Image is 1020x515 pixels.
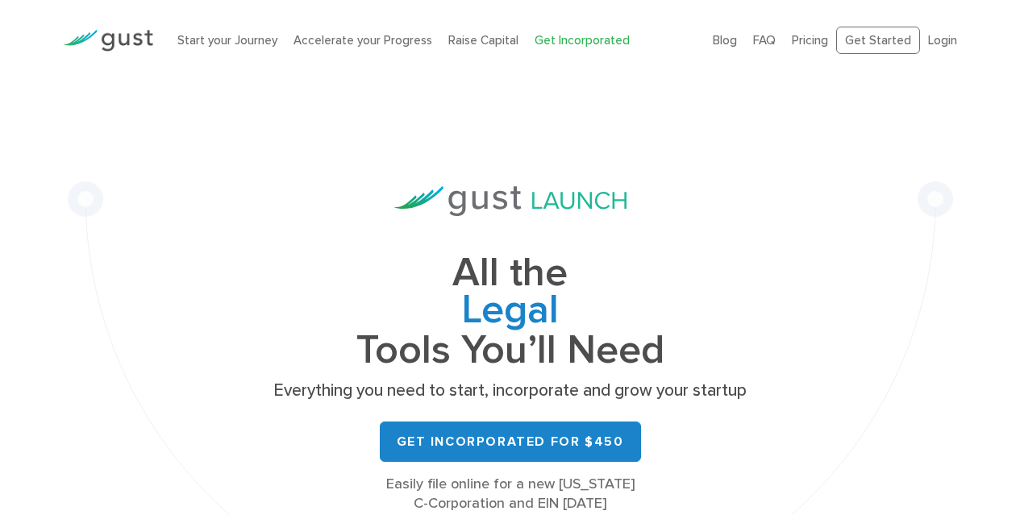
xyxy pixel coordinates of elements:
[836,27,920,55] a: Get Started
[269,475,752,513] div: Easily file online for a new [US_STATE] C-Corporation and EIN [DATE]
[269,292,752,332] span: Legal
[448,33,518,48] a: Raise Capital
[753,33,776,48] a: FAQ
[269,255,752,368] h1: All the Tools You’ll Need
[713,33,737,48] a: Blog
[928,33,957,48] a: Login
[380,422,641,462] a: Get Incorporated for $450
[535,33,630,48] a: Get Incorporated
[792,33,828,48] a: Pricing
[294,33,432,48] a: Accelerate your Progress
[394,186,627,216] img: Gust Launch Logo
[177,33,277,48] a: Start your Journey
[269,380,752,402] p: Everything you need to start, incorporate and grow your startup
[63,30,153,52] img: Gust Logo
